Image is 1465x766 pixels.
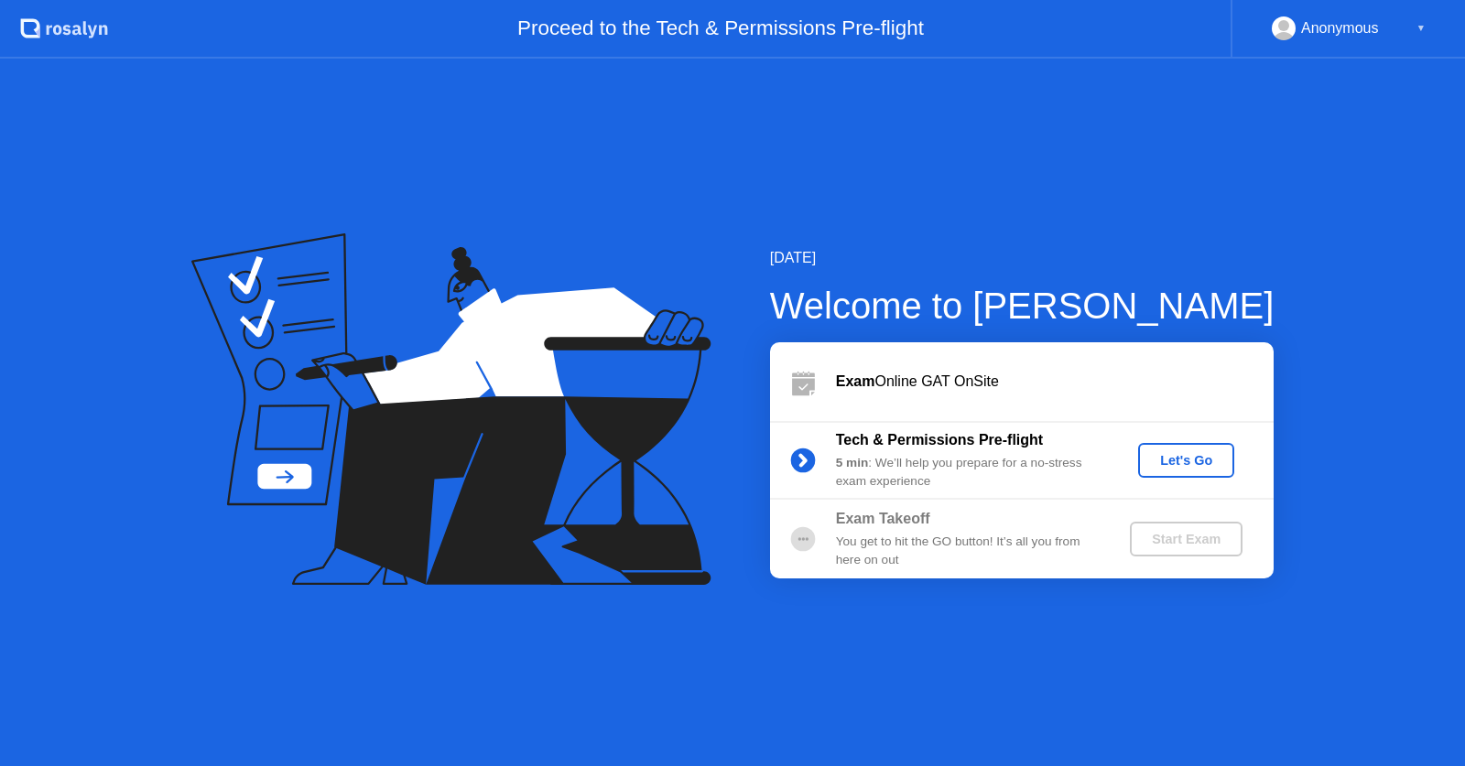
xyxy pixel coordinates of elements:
button: Let's Go [1138,443,1234,478]
div: You get to hit the GO button! It’s all you from here on out [836,533,1100,570]
div: Welcome to [PERSON_NAME] [770,278,1275,333]
b: Exam Takeoff [836,511,930,526]
b: Exam [836,373,875,389]
div: ▼ [1416,16,1426,40]
div: [DATE] [770,247,1275,269]
button: Start Exam [1130,522,1243,556]
div: : We’ll help you prepare for a no-stress exam experience [836,454,1100,491]
div: Let's Go [1145,453,1227,468]
b: 5 min [836,456,869,469]
div: Anonymous [1301,16,1379,40]
div: Start Exam [1137,532,1235,546]
div: Online GAT OnSite [836,371,1274,393]
b: Tech & Permissions Pre-flight [836,432,1043,448]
